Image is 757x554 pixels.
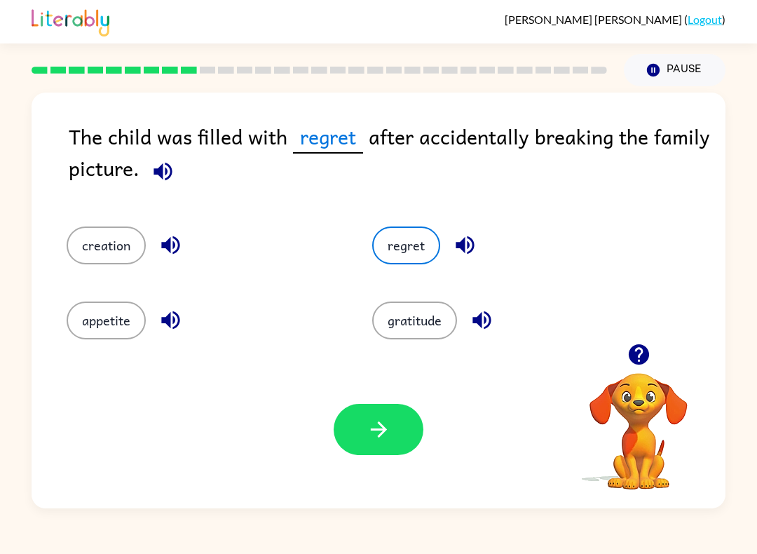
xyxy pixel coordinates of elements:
[32,6,109,36] img: Literably
[293,121,363,154] span: regret
[67,302,146,339] button: appetite
[688,13,722,26] a: Logout
[372,302,457,339] button: gratitude
[67,227,146,264] button: creation
[505,13,725,26] div: ( )
[372,227,440,264] button: regret
[69,121,725,198] div: The child was filled with after accidentally breaking the family picture.
[568,351,709,492] video: Your browser must support playing .mp4 files to use Literably. Please try using another browser.
[505,13,684,26] span: [PERSON_NAME] [PERSON_NAME]
[624,54,725,86] button: Pause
